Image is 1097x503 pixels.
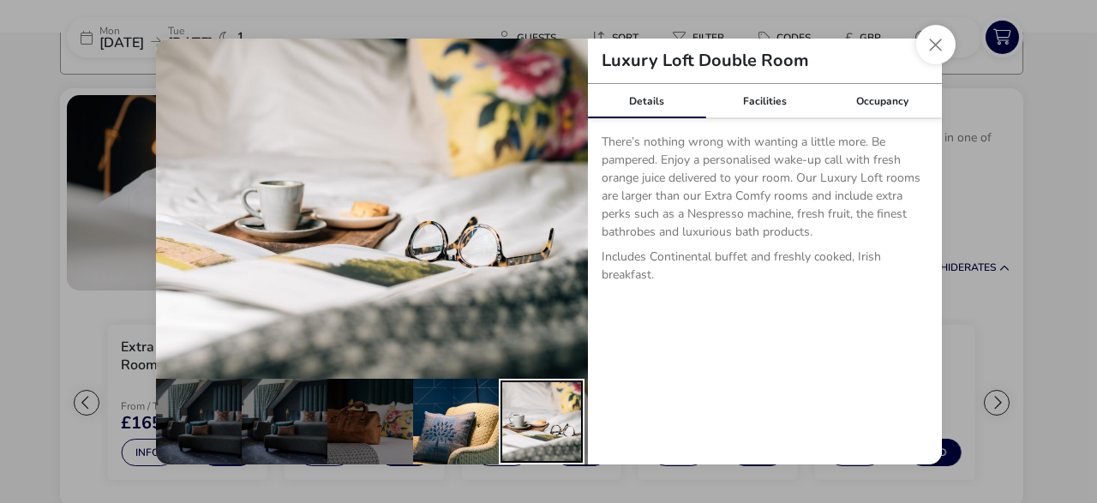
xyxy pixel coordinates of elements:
div: Details [588,84,706,118]
p: There’s nothing wrong with wanting a little more. Be pampered. Enjoy a personalised wake-up call ... [602,133,928,248]
p: Includes Continental buffet and freshly cooked, Irish breakfast. [602,248,928,290]
div: details [156,39,942,464]
h2: Luxury Loft Double Room [588,52,823,69]
img: 060d4a7567f78c362a199bebfa13ccef8ef0c65bcef7f005510fb069c23aec78 [156,39,588,378]
div: Facilities [705,84,824,118]
button: Close dialog [916,25,956,64]
div: Occupancy [824,84,942,118]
